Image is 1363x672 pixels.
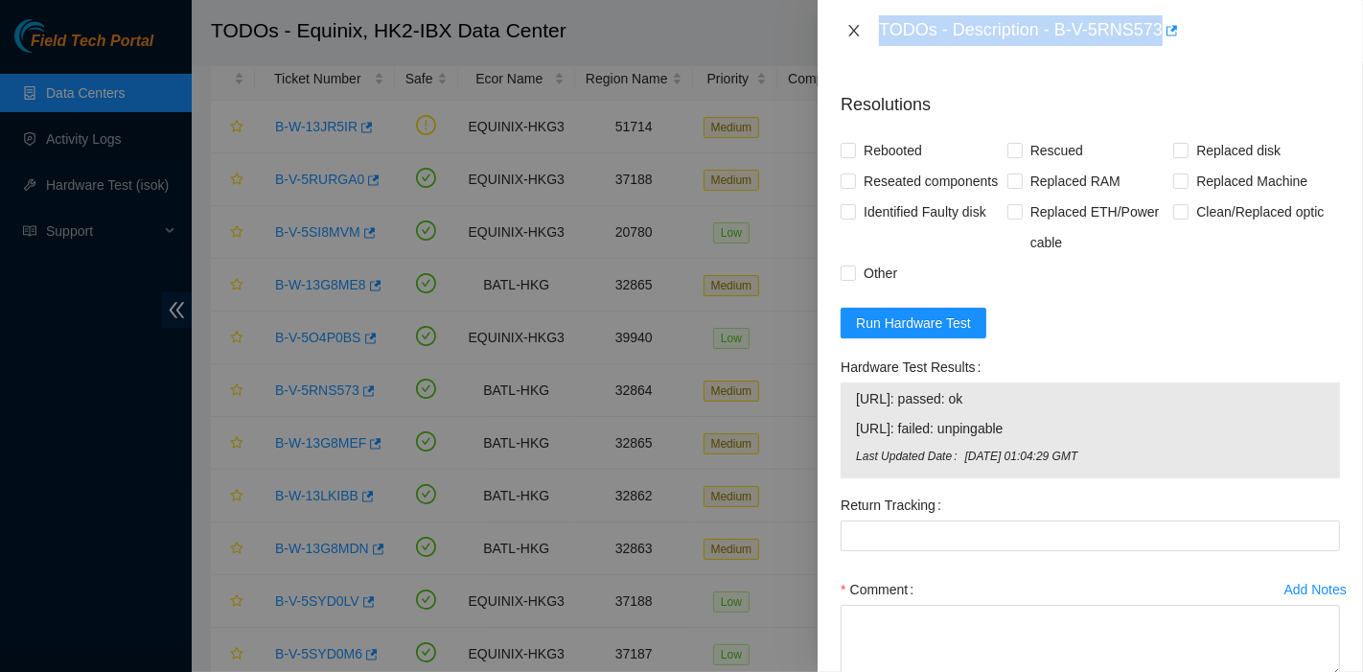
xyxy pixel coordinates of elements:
[856,313,971,334] span: Run Hardware Test
[856,388,1325,409] span: [URL]: passed: ok
[856,258,905,289] span: Other
[841,490,949,521] label: Return Tracking
[856,135,930,166] span: Rebooted
[1189,197,1331,227] span: Clean/Replaced optic
[965,448,1325,466] span: [DATE] 01:04:29 GMT
[856,166,1005,197] span: Reseated components
[1284,583,1347,596] div: Add Notes
[856,197,994,227] span: Identified Faulty disk
[841,521,1340,551] input: Return Tracking
[1283,574,1348,605] button: Add Notes
[1189,166,1315,197] span: Replaced Machine
[846,23,862,38] span: close
[841,77,1340,118] p: Resolutions
[841,308,986,338] button: Run Hardware Test
[856,418,1325,439] span: [URL]: failed: unpingable
[1023,135,1091,166] span: Rescued
[841,574,921,605] label: Comment
[841,22,867,40] button: Close
[841,352,988,382] label: Hardware Test Results
[1023,197,1174,258] span: Replaced ETH/Power cable
[1189,135,1288,166] span: Replaced disk
[856,448,964,466] span: Last Updated Date
[879,15,1340,46] div: TODOs - Description - B-V-5RNS573
[1023,166,1128,197] span: Replaced RAM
